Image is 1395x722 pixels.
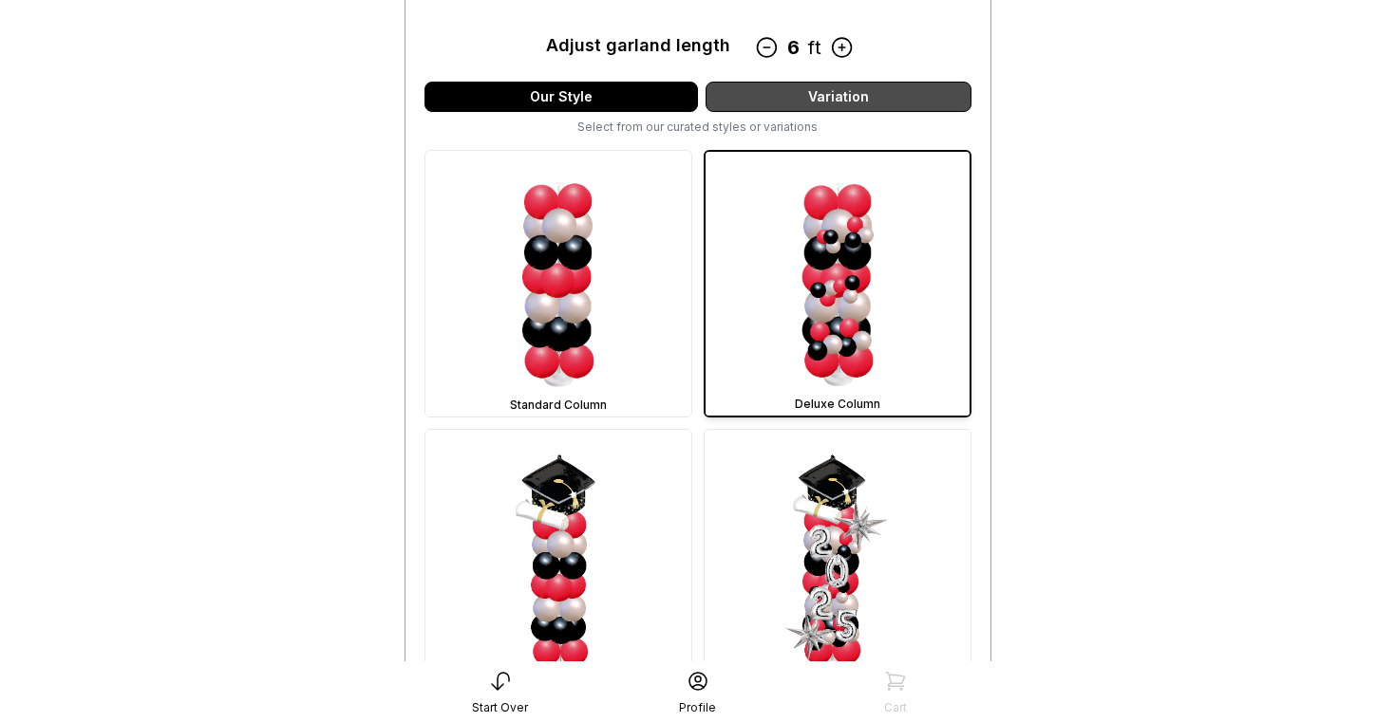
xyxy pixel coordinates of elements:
[424,82,698,112] div: Our Style
[425,151,691,417] img: Standard Column
[706,152,970,416] img: Deluxe Column
[472,700,528,715] div: Start Over
[705,430,971,695] img: Deluxe Column with Everything
[706,82,971,112] div: Variation
[679,700,716,715] div: Profile
[779,33,808,63] div: 6
[709,397,966,412] div: Deluxe Column
[424,120,971,135] div: Select from our curated styles or variations
[425,430,691,695] img: Standard add Topper
[546,32,730,59] div: Adjust garland length
[884,700,907,715] div: Cart
[429,398,688,413] div: Standard Column
[808,33,820,63] div: ft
